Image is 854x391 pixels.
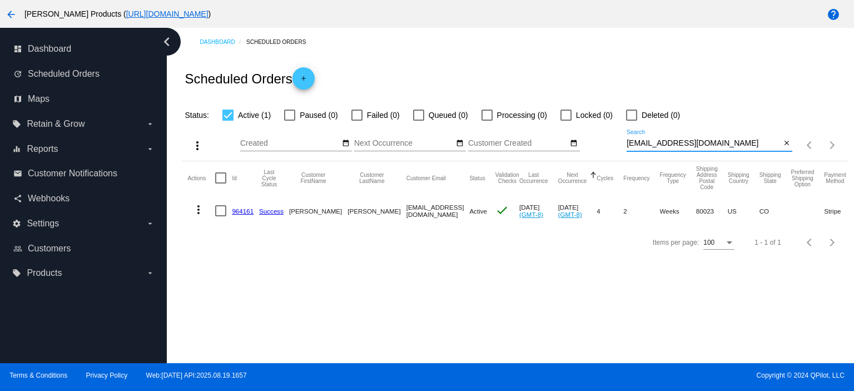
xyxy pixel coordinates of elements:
span: Webhooks [28,194,69,204]
span: Queued (0) [429,108,468,122]
a: (GMT-8) [558,211,582,218]
button: Change sorting for LastProcessingCycleId [259,169,279,187]
span: Active (1) [238,108,271,122]
i: local_offer [12,120,21,128]
a: map Maps [13,90,155,108]
span: Active [469,207,487,215]
button: Change sorting for CustomerLastName [347,172,396,184]
button: Change sorting for LastOccurrenceUtc [519,172,548,184]
mat-cell: CO [759,195,791,227]
a: [URL][DOMAIN_NAME] [126,9,208,18]
input: Created [240,139,340,148]
mat-icon: date_range [570,139,578,148]
i: equalizer [12,145,21,154]
a: Web:[DATE] API:2025.08.19.1657 [146,372,247,379]
button: Change sorting for Id [232,175,236,181]
i: dashboard [13,44,22,53]
a: (GMT-8) [519,211,543,218]
mat-cell: [EMAIL_ADDRESS][DOMAIN_NAME] [406,195,470,227]
a: Privacy Policy [86,372,128,379]
span: 100 [703,239,714,246]
i: chevron_left [158,33,176,51]
a: Success [259,207,284,215]
mat-cell: US [728,195,759,227]
a: email Customer Notifications [13,165,155,182]
mat-cell: [DATE] [558,195,597,227]
a: dashboard Dashboard [13,40,155,58]
i: settings [12,219,21,228]
span: Deleted (0) [642,108,680,122]
input: Next Occurrence [354,139,454,148]
i: arrow_drop_down [146,219,155,228]
mat-icon: more_vert [191,139,204,152]
h2: Scheduled Orders [185,67,314,90]
mat-icon: more_vert [192,203,205,216]
i: map [13,95,22,103]
mat-cell: [DATE] [519,195,558,227]
a: Terms & Conditions [9,372,67,379]
span: [PERSON_NAME] Products ( ) [24,9,211,18]
mat-select: Items per page: [703,239,734,247]
mat-cell: [PERSON_NAME] [289,195,347,227]
button: Change sorting for Cycles [597,175,613,181]
i: arrow_drop_down [146,269,155,278]
span: Products [27,268,62,278]
span: Failed (0) [367,108,400,122]
button: Change sorting for Frequency [623,175,649,181]
a: people_outline Customers [13,240,155,258]
i: local_offer [12,269,21,278]
mat-icon: add [297,75,310,88]
i: update [13,70,22,78]
button: Change sorting for ShippingCountry [728,172,749,184]
span: Dashboard [28,44,71,54]
span: Retain & Grow [27,119,85,129]
span: Customers [28,244,71,254]
mat-cell: 2 [623,195,659,227]
a: update Scheduled Orders [13,65,155,83]
button: Next page [821,231,843,254]
mat-cell: Weeks [660,195,696,227]
a: Dashboard [200,33,246,51]
button: Change sorting for CustomerFirstName [289,172,337,184]
span: Reports [27,144,58,154]
mat-icon: arrow_back [4,8,18,21]
mat-cell: 4 [597,195,623,227]
mat-cell: 80023 [696,195,728,227]
span: Copyright © 2024 QPilot, LLC [436,372,845,379]
button: Change sorting for Status [469,175,485,181]
mat-icon: close [783,139,791,148]
span: Status: [185,111,209,120]
input: Search [627,139,781,148]
a: 964161 [232,207,254,215]
button: Clear [781,138,792,150]
div: 1 - 1 of 1 [754,239,781,246]
a: Scheduled Orders [246,33,316,51]
div: Items per page: [653,239,699,246]
button: Change sorting for ShippingPostcode [696,166,718,190]
mat-cell: [PERSON_NAME] [347,195,406,227]
span: Maps [28,94,49,104]
mat-icon: date_range [456,139,464,148]
span: Scheduled Orders [28,69,100,79]
button: Next page [821,134,843,156]
button: Change sorting for CustomerEmail [406,175,446,181]
i: email [13,169,22,178]
button: Change sorting for FrequencyType [660,172,686,184]
i: arrow_drop_down [146,145,155,154]
button: Previous page [799,134,821,156]
mat-icon: help [827,8,840,21]
mat-header-cell: Validation Checks [495,161,519,195]
i: people_outline [13,244,22,253]
span: Processing (0) [497,108,547,122]
button: Change sorting for NextOccurrenceUtc [558,172,587,184]
mat-icon: date_range [342,139,350,148]
mat-header-cell: Actions [187,161,215,195]
i: arrow_drop_down [146,120,155,128]
button: Change sorting for ShippingState [759,172,781,184]
input: Customer Created [468,139,568,148]
i: share [13,194,22,203]
span: Paused (0) [300,108,337,122]
span: Settings [27,219,59,229]
span: Customer Notifications [28,169,117,179]
button: Change sorting for PreferredShippingOption [791,169,815,187]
